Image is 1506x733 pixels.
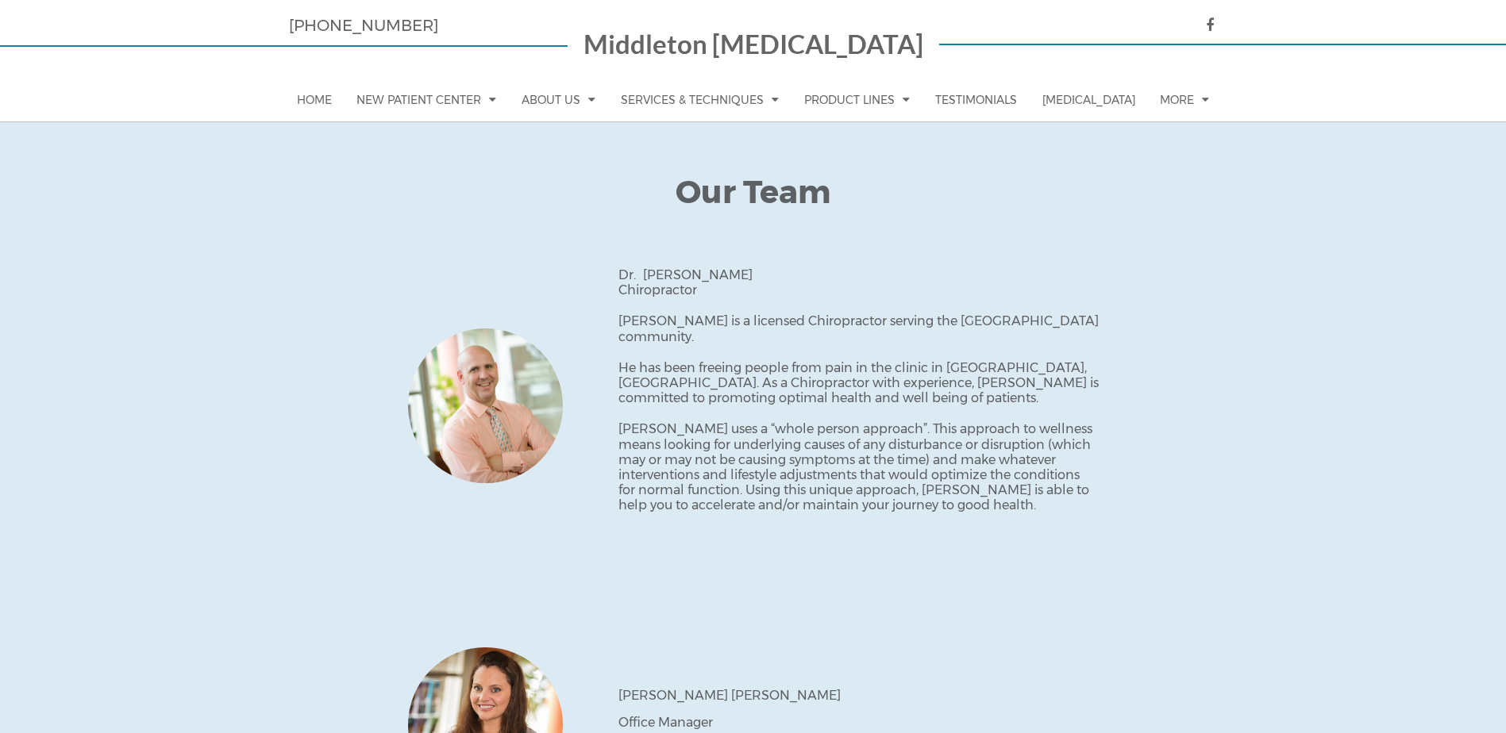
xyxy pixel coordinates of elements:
a: Product Lines [796,78,918,121]
a: About Us [514,78,603,121]
a: Services & Techniques [613,78,787,121]
a: Middleton [MEDICAL_DATA] [584,32,923,62]
span: [PERSON_NAME] [643,267,753,282]
a: New Patient Center [349,78,504,121]
a: icon facebook [1190,17,1218,33]
p: [PERSON_NAME] is a licensed Chiropractor serving the [GEOGRAPHIC_DATA] community. [618,313,1099,343]
a: [PHONE_NUMBER] [289,16,438,35]
h1: Our Team [368,174,1138,228]
p: He has been freeing people from pain in the clinic in [GEOGRAPHIC_DATA], [GEOGRAPHIC_DATA]. As a ... [618,360,1099,406]
span: [PERSON_NAME] [731,688,841,703]
a: Home [289,79,340,121]
span: [PERSON_NAME] [618,688,728,703]
p: Office Manager [618,715,1099,730]
div: Dr. [618,267,640,286]
div: 1 [408,328,563,483]
p: [PERSON_NAME] uses a “whole person approach”. This approach to wellness means looking for underly... [618,421,1099,512]
a: More [1152,78,1217,121]
a: Testimonials [927,79,1025,121]
div: Chiropractor [618,282,1099,301]
a: [MEDICAL_DATA] [1034,79,1143,121]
